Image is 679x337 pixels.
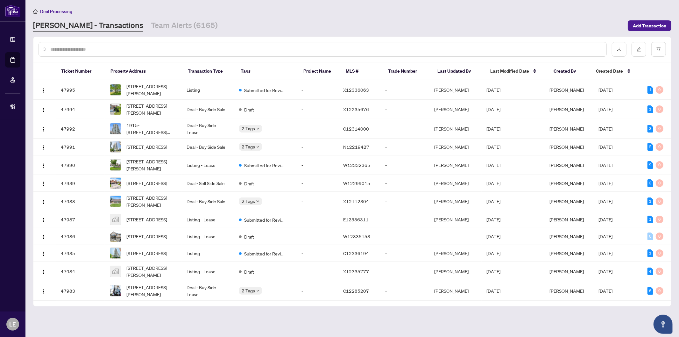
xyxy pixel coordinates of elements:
[56,119,105,139] td: 47992
[41,251,46,256] img: Logo
[656,161,663,169] div: 0
[296,228,338,245] td: -
[647,125,653,133] div: 3
[126,284,177,298] span: [STREET_ADDRESS][PERSON_NAME]
[432,62,485,80] th: Last Updated By
[242,143,255,150] span: 2 Tags
[41,181,46,186] img: Logo
[182,80,234,100] td: Listing
[126,216,167,223] span: [STREET_ADDRESS]
[56,245,105,262] td: 47985
[487,198,501,204] span: [DATE]
[549,62,591,80] th: Created By
[39,214,49,225] button: Logo
[656,268,663,275] div: 0
[256,127,259,130] span: down
[549,217,584,222] span: [PERSON_NAME]
[647,86,653,94] div: 1
[647,179,653,187] div: 3
[549,106,584,112] span: [PERSON_NAME]
[487,269,501,274] span: [DATE]
[182,211,234,228] td: Listing - Lease
[429,175,482,192] td: [PERSON_NAME]
[343,106,369,112] span: X12235676
[182,262,234,281] td: Listing - Lease
[56,139,105,155] td: 47991
[41,269,46,275] img: Logo
[296,245,338,262] td: -
[33,9,38,14] span: home
[598,198,612,204] span: [DATE]
[380,192,429,211] td: -
[647,216,653,223] div: 1
[110,141,121,152] img: thumbnail-img
[296,119,338,139] td: -
[126,122,177,136] span: 1915-[STREET_ADDRESS][PERSON_NAME]
[656,249,663,257] div: 0
[110,160,121,170] img: thumbnail-img
[341,62,383,80] th: MLS #
[598,180,612,186] span: [DATE]
[110,196,121,207] img: thumbnail-img
[56,228,105,245] td: 47986
[651,42,666,57] button: filter
[656,216,663,223] div: 0
[656,233,663,240] div: 0
[487,106,501,112] span: [DATE]
[383,62,432,80] th: Trade Number
[487,87,501,93] span: [DATE]
[380,139,429,155] td: -
[39,231,49,241] button: Logo
[41,88,46,93] img: Logo
[299,62,341,80] th: Project Name
[487,144,501,150] span: [DATE]
[39,266,49,276] button: Logo
[296,155,338,175] td: -
[343,217,369,222] span: E12336311
[380,119,429,139] td: -
[487,162,501,168] span: [DATE]
[182,245,234,262] td: Listing
[429,245,482,262] td: [PERSON_NAME]
[56,281,105,301] td: 47983
[39,248,49,258] button: Logo
[39,160,49,170] button: Logo
[343,288,369,294] span: C12285207
[380,175,429,192] td: -
[56,155,105,175] td: 47990
[485,62,548,80] th: Last Modified Date
[126,233,167,240] span: [STREET_ADDRESS]
[41,163,46,168] img: Logo
[39,104,49,114] button: Logo
[343,233,371,239] span: W12335153
[183,62,236,80] th: Transaction Type
[549,250,584,256] span: [PERSON_NAME]
[41,289,46,294] img: Logo
[647,197,653,205] div: 1
[656,197,663,205] div: 0
[549,269,584,274] span: [PERSON_NAME]
[343,87,369,93] span: X12336063
[256,145,259,148] span: down
[654,315,673,334] button: Open asap
[244,87,286,94] span: Submitted for Review
[549,144,584,150] span: [PERSON_NAME]
[296,80,338,100] td: -
[126,83,177,97] span: [STREET_ADDRESS][PERSON_NAME]
[182,155,234,175] td: Listing - Lease
[598,288,612,294] span: [DATE]
[244,233,254,240] span: Draft
[126,143,167,150] span: [STREET_ADDRESS]
[343,126,369,132] span: C12314000
[242,287,255,294] span: 2 Tags
[39,142,49,152] button: Logo
[5,5,20,17] img: logo
[56,62,105,80] th: Ticket Number
[110,248,121,259] img: thumbnail-img
[656,105,663,113] div: 0
[126,180,167,187] span: [STREET_ADDRESS]
[380,155,429,175] td: -
[380,262,429,281] td: -
[56,175,105,192] td: 47989
[617,47,621,52] span: download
